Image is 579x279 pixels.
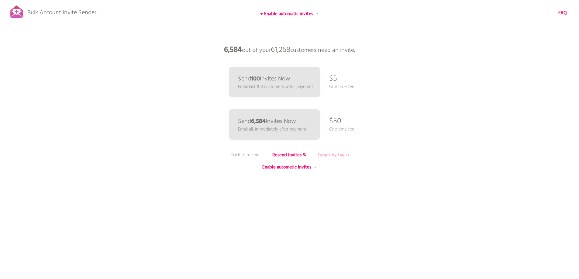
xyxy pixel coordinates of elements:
b: Enable automatic invites → [262,164,317,171]
b: Resend invites ↻ [272,151,307,159]
p: $5 [329,70,337,88]
p: Email last 100 customers, after payment [238,83,313,90]
span: 61,268 [271,44,290,56]
a: FAQ [558,10,567,16]
b: Target by tag ↦ [318,151,350,159]
b: 100 [251,74,260,84]
p: Bulk Account Invite Sender [27,4,96,19]
p: Email all, immediately after payment [238,126,306,133]
b: ♥ Enable automatic invites → [260,10,319,18]
p: Send Invites Now [238,76,290,82]
p: ← Back to testing [220,152,265,158]
p: $50 [329,112,341,131]
a: Send100Invites Now Email last 100 customers, after payment [229,67,320,97]
p: Send Invites Now [238,118,296,124]
b: 6,584 [251,117,266,126]
p: out of your customers need an invite. [198,41,381,59]
b: 6,584 [224,44,242,56]
p: One time fee [329,126,354,133]
a: Send6,584Invites Now Email all, immediately after payment [229,109,320,140]
b: FAQ [558,9,567,17]
p: One time fee [329,83,354,90]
